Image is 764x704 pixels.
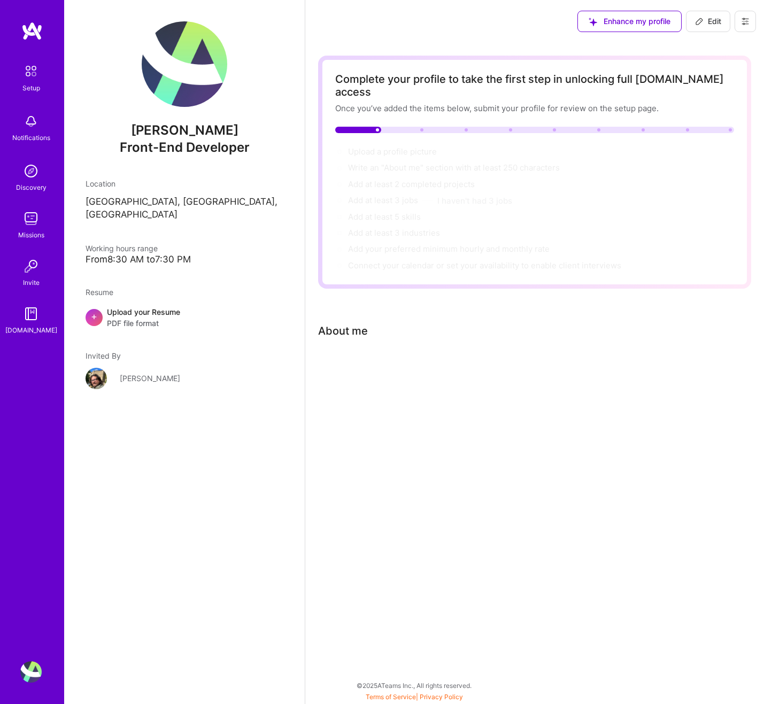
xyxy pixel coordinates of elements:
[366,693,463,701] span: |
[20,60,42,82] img: setup
[348,212,421,222] span: Add at least 5 skills
[23,277,40,288] div: Invite
[86,244,158,253] span: Working hours range
[22,82,40,94] div: Setup
[20,661,42,683] img: User Avatar
[120,140,250,155] span: Front-End Developer
[86,288,113,297] span: Resume
[348,146,437,157] span: Upload a profile picture
[107,318,180,329] span: PDF file format
[91,311,97,322] span: +
[589,18,597,26] i: icon SuggestedTeams
[12,132,50,143] div: Notifications
[16,182,47,193] div: Discovery
[366,693,416,701] a: Terms of Service
[107,306,180,329] div: Upload your Resume
[348,195,418,205] span: Add at least 3 jobs
[20,160,42,182] img: discovery
[318,323,368,339] div: About me
[348,228,440,238] span: Add at least 3 industries
[64,672,764,699] div: © 2025 ATeams Inc., All rights reserved.
[21,21,43,41] img: logo
[695,16,721,27] span: Edit
[589,16,670,27] span: Enhance my profile
[420,693,463,701] a: Privacy Policy
[348,244,550,254] span: Add your preferred minimum hourly and monthly rate
[437,195,512,206] button: I haven't had 3 jobs
[20,208,42,229] img: teamwork
[348,179,475,189] span: Add at least 2 completed projects
[335,73,734,98] div: Complete your profile to take the first step in unlocking full [DOMAIN_NAME] access
[86,254,283,265] div: From 8:30 AM to 7:30 PM
[86,178,283,189] div: Location
[348,260,621,270] span: Connect your calendar or set your availability to enable client interviews
[20,303,42,324] img: guide book
[20,111,42,132] img: bell
[5,324,57,336] div: [DOMAIN_NAME]
[142,21,227,107] img: User Avatar
[348,163,562,173] span: Write an "About me" section with at least 250 characters
[86,351,121,360] span: Invited By
[18,229,44,241] div: Missions
[86,196,283,221] p: [GEOGRAPHIC_DATA], [GEOGRAPHIC_DATA], [GEOGRAPHIC_DATA]
[335,103,734,114] div: Once you’ve added the items below, submit your profile for review on the setup page.
[20,256,42,277] img: Invite
[86,122,283,138] span: [PERSON_NAME]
